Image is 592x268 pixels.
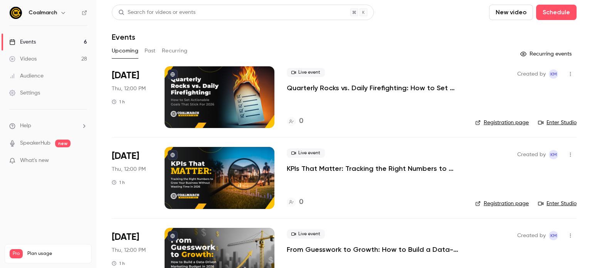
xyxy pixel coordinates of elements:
[78,157,87,164] iframe: Noticeable Trigger
[112,99,125,105] div: 1 h
[20,122,31,130] span: Help
[55,140,71,147] span: new
[9,55,37,63] div: Videos
[112,165,146,173] span: Thu, 12:00 PM
[549,69,558,79] span: Katie McCaskill
[112,231,139,243] span: [DATE]
[10,249,23,258] span: Pro
[517,69,546,79] span: Created by
[9,38,36,46] div: Events
[287,83,463,93] a: Quarterly Rocks vs. Daily Firefighting: How to Set Actionable Goals That Stick For 2026
[20,139,50,147] a: SpeakerHub
[550,69,557,79] span: KM
[27,251,87,257] span: Plan usage
[517,150,546,159] span: Created by
[475,119,529,126] a: Registration page
[287,116,303,126] a: 0
[287,197,303,207] a: 0
[549,231,558,240] span: Katie McCaskill
[475,200,529,207] a: Registration page
[112,66,152,128] div: Sep 18 Thu, 12:00 PM (America/New York)
[162,45,188,57] button: Recurring
[112,246,146,254] span: Thu, 12:00 PM
[112,69,139,82] span: [DATE]
[9,72,44,80] div: Audience
[549,150,558,159] span: Katie McCaskill
[538,200,577,207] a: Enter Studio
[9,89,40,97] div: Settings
[287,229,325,239] span: Live event
[112,32,135,42] h1: Events
[550,150,557,159] span: KM
[299,197,303,207] h4: 0
[287,68,325,77] span: Live event
[112,85,146,93] span: Thu, 12:00 PM
[112,179,125,185] div: 1 h
[287,164,463,173] a: KPIs That Matter: Tracking the Right Numbers to Grow Your Business Without Wasting Time in [DATE]
[550,231,557,240] span: KM
[145,45,156,57] button: Past
[538,119,577,126] a: Enter Studio
[112,147,152,209] div: Oct 2 Thu, 12:00 PM (America/New York)
[9,122,87,130] li: help-dropdown-opener
[287,148,325,158] span: Live event
[118,8,195,17] div: Search for videos or events
[287,245,463,254] a: From Guesswork to Growth: How to Build a Data-Driven Marketing Budget in [DATE]
[299,116,303,126] h4: 0
[517,231,546,240] span: Created by
[112,45,138,57] button: Upcoming
[10,7,22,19] img: Coalmarch
[112,150,139,162] span: [DATE]
[20,157,49,165] span: What's new
[112,260,125,266] div: 1 h
[29,9,57,17] h6: Coalmarch
[489,5,533,20] button: New video
[517,48,577,60] button: Recurring events
[536,5,577,20] button: Schedule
